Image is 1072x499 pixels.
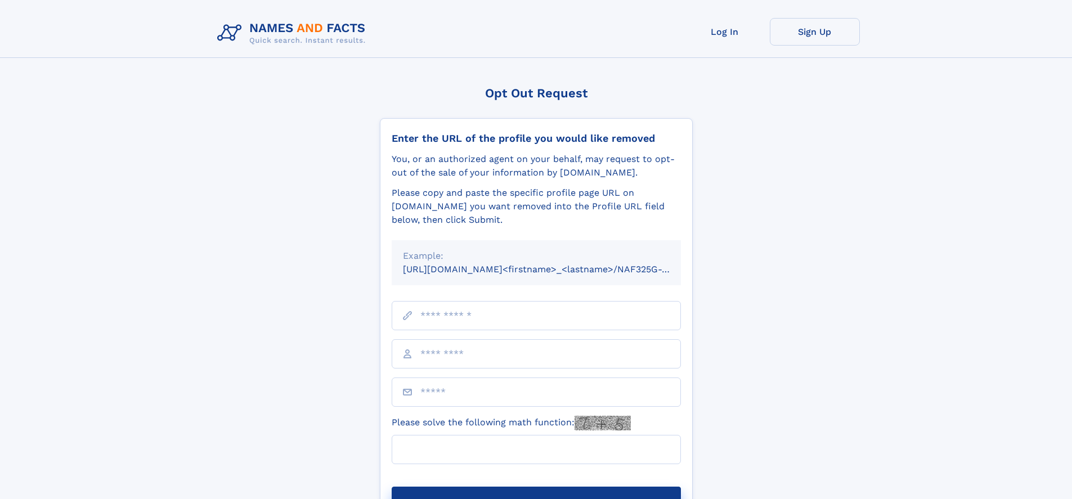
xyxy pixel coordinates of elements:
[770,18,860,46] a: Sign Up
[380,86,693,100] div: Opt Out Request
[392,186,681,227] div: Please copy and paste the specific profile page URL on [DOMAIN_NAME] you want removed into the Pr...
[392,416,631,430] label: Please solve the following math function:
[392,152,681,179] div: You, or an authorized agent on your behalf, may request to opt-out of the sale of your informatio...
[392,132,681,145] div: Enter the URL of the profile you would like removed
[213,18,375,48] img: Logo Names and Facts
[403,264,702,275] small: [URL][DOMAIN_NAME]<firstname>_<lastname>/NAF325G-xxxxxxxx
[403,249,670,263] div: Example:
[680,18,770,46] a: Log In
